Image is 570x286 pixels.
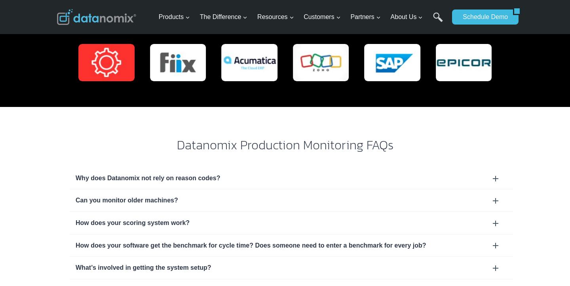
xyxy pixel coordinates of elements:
div: Photo Gallery Carousel [78,44,492,81]
span: State/Region [178,98,209,105]
div: Can you monitor older machines? [76,195,507,206]
div: 3 of 19 [78,44,135,81]
a: Search [433,12,443,30]
div: 6 of 19 [293,44,349,81]
img: Datanomix [57,9,136,25]
span: Phone number [178,33,214,40]
div: 8 of 19 [436,44,492,81]
span: Products [159,12,190,22]
div: 7 of 19 [364,44,420,81]
img: Datanomix Production Monitoring Connects with Acumatica ERP [221,44,277,81]
h2: Datanomix Production Monitoring FAQs [57,139,513,151]
div: How does your software get the benchmark for cycle time? Does someone need to enter a benchmark f... [76,240,507,251]
div: How does your software get the benchmark for cycle time? Does someone need to enter a benchmark f... [70,235,513,257]
a: Privacy Policy [108,177,133,182]
span: About Us [391,12,423,22]
div: Can you monitor older machines? [70,189,513,212]
div: How does your scoring system work? [76,218,507,228]
a: Schedule Demo [452,10,513,25]
span: Last Name [178,0,203,8]
div: What’s involved in getting the system setup? [70,257,513,279]
img: Datanomix Production Monitoring Connects with Upkeep [78,44,135,81]
nav: Primary Navigation [156,4,448,30]
div: What’s involved in getting the system setup? [76,263,507,273]
a: Terms [89,177,101,182]
img: Datanomix Production Monitoring Connects with SAP [364,44,420,81]
span: Resources [257,12,294,22]
div: 5 of 19 [221,44,277,81]
span: The Difference [200,12,248,22]
img: Datanomix Production Monitoring Connects with Fiix [150,44,206,81]
span: Customers [304,12,340,22]
img: Datanomix Production Monitoring Connects with Epicor ERP [436,44,492,81]
iframe: Chat Widget [530,248,570,286]
div: How does your scoring system work? [70,212,513,234]
div: Why does Datanomix not rely on reason codes? [70,167,513,189]
div: Why does Datanomix not rely on reason codes? [76,173,507,183]
span: Partners [350,12,380,22]
div: 4 of 19 [150,44,206,81]
img: Datanomix Production Monitoring Connects with Zoho [293,44,349,81]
